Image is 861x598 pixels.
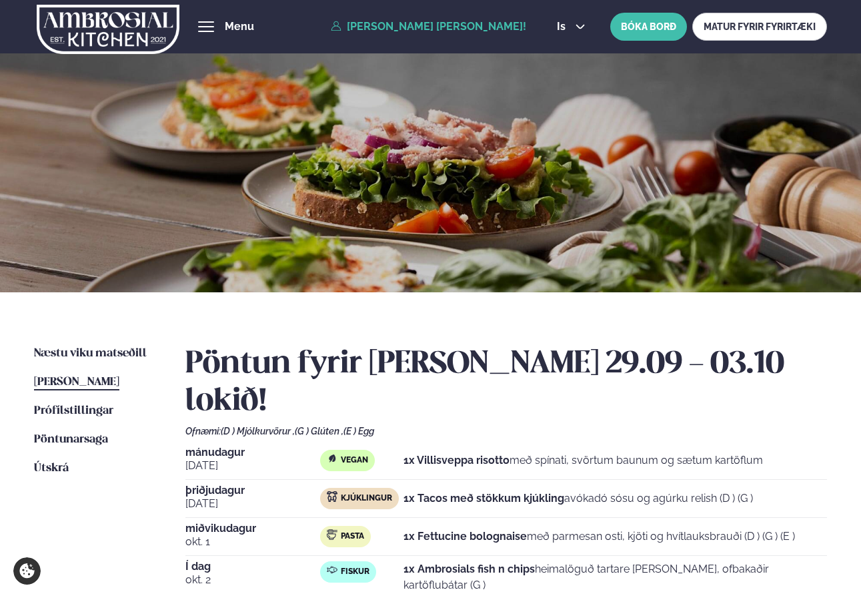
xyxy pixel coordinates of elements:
[185,485,320,496] span: þriðjudagur
[13,557,41,585] a: Cookie settings
[610,13,687,41] button: BÓKA BORÐ
[185,572,320,588] span: okt. 2
[343,426,374,436] span: (E ) Egg
[34,432,108,448] a: Pöntunarsaga
[403,491,753,507] p: avókadó sósu og agúrku relish (D ) (G )
[403,561,827,593] p: heimalöguð tartare [PERSON_NAME], ofbakaðir kartöflubátar (G )
[341,531,364,542] span: Pasta
[34,346,147,362] a: Næstu viku matseðill
[185,346,827,420] h2: Pöntun fyrir [PERSON_NAME] 29.09 - 03.10 lokið!
[403,454,510,467] strong: 1x Villisveppa risotto
[34,405,113,416] span: Prófílstillingar
[341,567,369,577] span: Fiskur
[185,561,320,572] span: Í dag
[37,2,179,57] img: logo
[34,434,108,445] span: Pöntunarsaga
[185,426,827,436] div: Ofnæmi:
[403,530,527,543] strong: 1x Fettucine bolognaise
[185,534,320,550] span: okt. 1
[546,21,596,32] button: is
[185,523,320,534] span: miðvikudagur
[185,496,320,512] span: [DATE]
[295,426,343,436] span: (G ) Glúten ,
[327,491,337,502] img: chicken.svg
[221,426,295,436] span: (D ) Mjólkurvörur ,
[198,19,214,35] button: hamburger
[557,21,570,32] span: is
[34,461,69,477] a: Útskrá
[692,13,827,41] a: MATUR FYRIR FYRIRTÆKI
[34,403,113,419] a: Prófílstillingar
[34,348,147,359] span: Næstu viku matseðill
[341,493,392,504] span: Kjúklingur
[403,453,763,469] p: með spínati, svörtum baunum og sætum kartöflum
[403,563,535,575] strong: 1x Ambrosials fish n chips
[34,376,119,388] span: [PERSON_NAME]
[185,458,320,474] span: [DATE]
[403,529,795,545] p: með parmesan osti, kjöti og hvítlauksbrauði (D ) (G ) (E )
[327,529,337,540] img: pasta.svg
[327,565,337,575] img: fish.svg
[341,455,368,466] span: Vegan
[327,453,337,464] img: Vegan.svg
[185,447,320,458] span: mánudagur
[403,492,564,505] strong: 1x Tacos með stökkum kjúkling
[34,374,119,390] a: [PERSON_NAME]
[34,463,69,474] span: Útskrá
[331,21,526,33] a: [PERSON_NAME] [PERSON_NAME]!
